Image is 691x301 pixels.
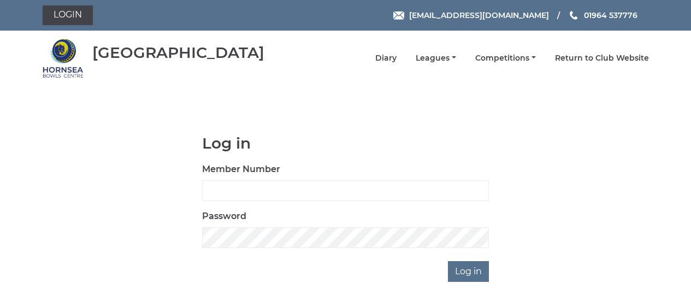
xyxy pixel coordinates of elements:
[92,44,264,61] div: [GEOGRAPHIC_DATA]
[43,38,84,79] img: Hornsea Bowls Centre
[393,11,404,20] img: Email
[475,53,536,63] a: Competitions
[555,53,649,63] a: Return to Club Website
[375,53,397,63] a: Diary
[43,5,93,25] a: Login
[202,163,280,176] label: Member Number
[448,261,489,282] input: Log in
[202,135,489,152] h1: Log in
[393,9,549,21] a: Email [EMAIL_ADDRESS][DOMAIN_NAME]
[416,53,456,63] a: Leagues
[584,10,637,20] span: 01964 537776
[570,11,577,20] img: Phone us
[202,210,246,223] label: Password
[568,9,637,21] a: Phone us 01964 537776
[409,10,549,20] span: [EMAIL_ADDRESS][DOMAIN_NAME]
